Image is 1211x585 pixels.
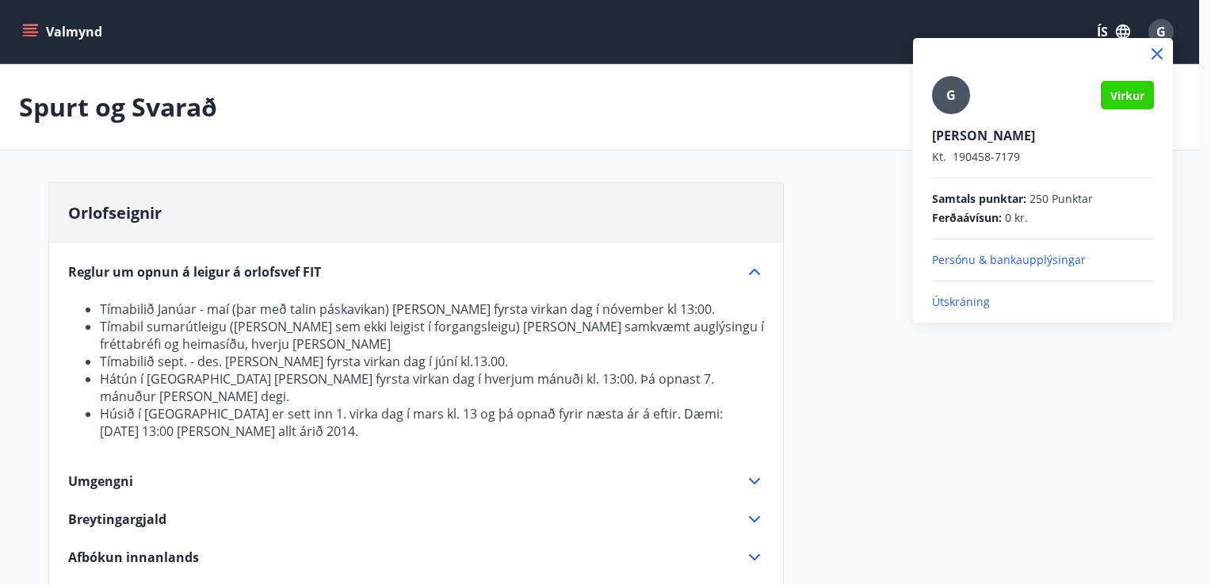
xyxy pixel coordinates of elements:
span: Samtals punktar : [932,191,1026,207]
span: G [946,86,956,104]
span: 0 kr. [1005,210,1028,226]
span: Ferðaávísun : [932,210,1002,226]
span: Kt. [932,149,946,164]
span: Virkur [1110,88,1144,103]
span: 250 Punktar [1030,191,1093,207]
p: Útskráning [932,294,1154,310]
p: Persónu & bankaupplýsingar [932,252,1154,268]
p: [PERSON_NAME] [932,127,1154,144]
p: 190458-7179 [932,149,1154,165]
